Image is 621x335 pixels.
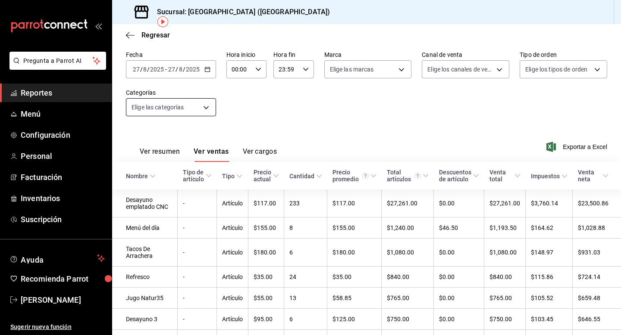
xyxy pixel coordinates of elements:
td: $180.00 [327,239,382,267]
div: Venta neta [578,169,601,183]
td: $164.62 [526,217,573,239]
div: Cantidad [289,173,314,180]
td: Refresco [112,267,178,288]
input: -- [132,66,140,73]
span: Nombre [126,173,156,180]
td: - [178,309,217,330]
td: $3,760.14 [526,189,573,217]
td: Jugo Natur35 [112,288,178,309]
label: Hora inicio [226,52,267,58]
td: $0.00 [434,189,484,217]
td: $155.00 [327,217,382,239]
td: $1,193.50 [484,217,526,239]
input: -- [143,66,147,73]
button: Ver ventas [194,147,229,162]
td: $115.86 [526,267,573,288]
button: Pregunta a Parrot AI [9,52,106,70]
td: $27,261.00 [484,189,526,217]
td: $765.00 [484,288,526,309]
div: navigation tabs [140,147,277,162]
td: - [178,288,217,309]
button: Ver cargos [243,147,277,162]
td: $1,240.00 [382,217,434,239]
td: $155.00 [248,217,284,239]
span: Elige los canales de venta [427,65,493,74]
span: / [183,66,185,73]
span: Suscripción [21,214,105,225]
span: Precio promedio [332,169,376,183]
svg: Precio promedio = Total artículos / cantidad [362,173,369,179]
div: Precio promedio [332,169,369,183]
span: Tipo de artículo [183,169,212,183]
td: $27,261.00 [382,189,434,217]
span: / [140,66,143,73]
span: - [165,66,167,73]
td: 8 [284,217,327,239]
span: Inventarios [21,192,105,204]
span: Descuentos de artículo [439,169,479,183]
td: - [178,239,217,267]
div: Descuentos de artículo [439,169,471,183]
td: $180.00 [248,239,284,267]
input: ---- [150,66,164,73]
td: $1,080.00 [382,239,434,267]
span: Reportes [21,87,105,99]
button: open_drawer_menu [95,22,102,29]
button: Regresar [126,31,170,39]
span: Configuración [21,129,105,141]
svg: El total artículos considera cambios de precios en los artículos así como costos adicionales por ... [414,173,421,179]
input: -- [168,66,176,73]
td: $55.00 [248,288,284,309]
span: Menú [21,108,105,120]
td: $117.00 [248,189,284,217]
td: Artículo [217,189,248,217]
td: Menú del día [112,217,178,239]
span: Pregunta a Parrot AI [23,56,93,65]
div: Nombre [126,173,148,180]
span: / [147,66,150,73]
span: / [176,66,178,73]
td: $840.00 [382,267,434,288]
div: Impuestos [531,173,560,180]
span: Regresar [141,31,170,39]
td: $148.97 [526,239,573,267]
td: $0.00 [434,288,484,309]
td: - [178,267,217,288]
span: Elige los tipos de orden [525,65,587,74]
span: Cantidad [289,173,322,180]
span: Venta neta [578,169,609,183]
td: $103.45 [526,309,573,330]
td: Artículo [217,288,248,309]
td: - [178,189,217,217]
td: 6 [284,309,327,330]
div: Venta total [489,169,513,183]
td: $0.00 [434,239,484,267]
button: Exportar a Excel [548,142,607,152]
td: 13 [284,288,327,309]
div: Total artículos [387,169,421,183]
span: Ayuda [21,253,94,264]
button: Ver resumen [140,147,180,162]
td: Tacos De Arrachera [112,239,178,267]
span: Personal [21,150,105,162]
span: Tipo [222,173,242,180]
td: $95.00 [248,309,284,330]
span: Total artículos [387,169,429,183]
label: Fecha [126,52,216,58]
div: Tipo de artículo [183,169,204,183]
input: -- [179,66,183,73]
td: $35.00 [248,267,284,288]
td: $750.00 [484,309,526,330]
label: Canal de venta [422,52,509,58]
td: 24 [284,267,327,288]
span: Elige las categorías [132,103,184,112]
td: $0.00 [434,267,484,288]
td: $105.52 [526,288,573,309]
td: 233 [284,189,327,217]
td: Artículo [217,217,248,239]
label: Categorías [126,90,216,96]
h3: Sucursal: [GEOGRAPHIC_DATA] ([GEOGRAPHIC_DATA]) [150,7,330,17]
td: $117.00 [327,189,382,217]
span: Precio actual [254,169,279,183]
